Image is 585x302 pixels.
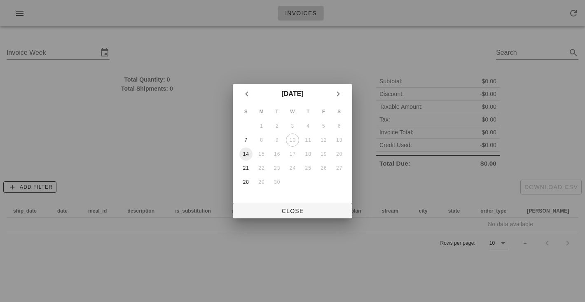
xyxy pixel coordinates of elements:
th: S [332,105,346,119]
th: T [269,105,284,119]
th: M [254,105,269,119]
button: 21 [239,162,253,175]
button: 7 [239,133,253,147]
span: Close [239,208,346,214]
th: T [301,105,316,119]
button: 14 [239,147,253,161]
th: W [285,105,300,119]
button: [DATE] [278,86,307,102]
button: Previous month [239,87,254,101]
button: Close [233,204,352,218]
th: S [239,105,253,119]
div: 7 [239,137,253,143]
div: 21 [239,165,253,171]
th: F [316,105,331,119]
div: 14 [239,151,253,157]
button: Next month [331,87,346,101]
button: 28 [239,176,253,189]
div: 28 [239,179,253,185]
